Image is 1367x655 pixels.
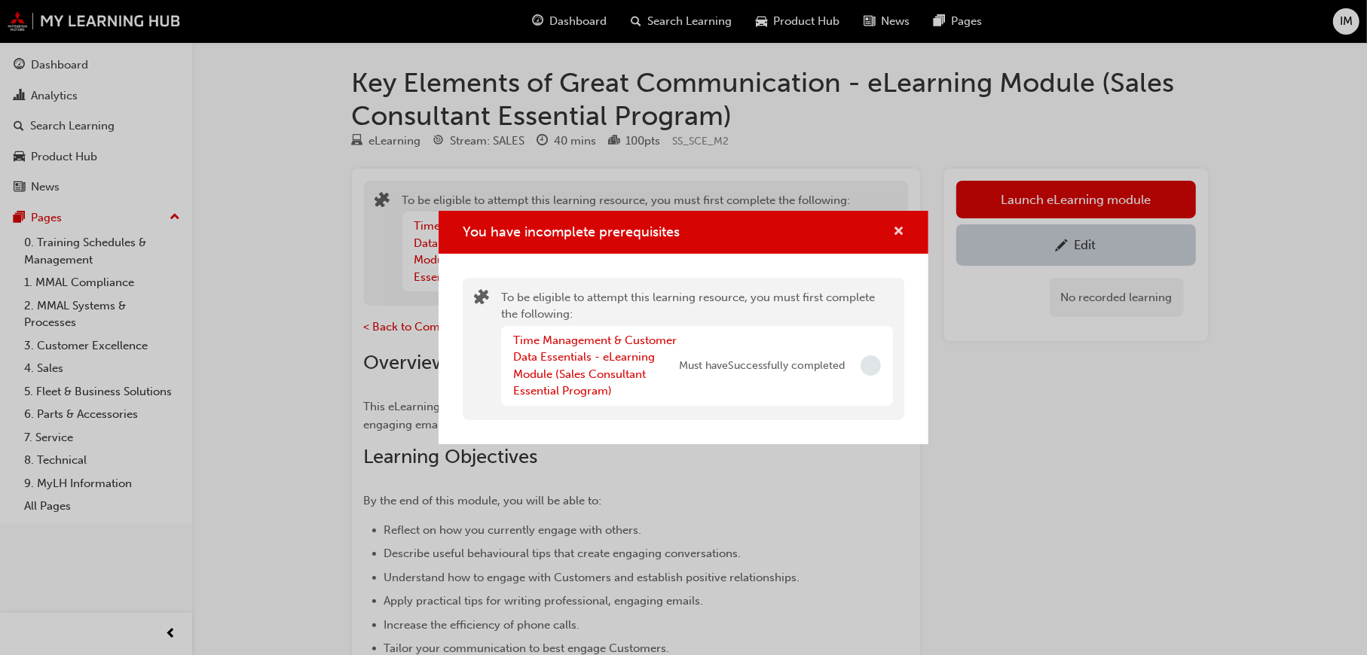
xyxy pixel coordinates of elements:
div: To be eligible to attempt this learning resource, you must first complete the following: [501,289,893,409]
button: cross-icon [893,223,904,242]
span: You have incomplete prerequisites [463,224,680,240]
span: Must have Successfully completed [679,358,845,375]
div: You have incomplete prerequisites [439,211,928,444]
span: puzzle-icon [474,291,489,308]
span: cross-icon [893,226,904,239]
span: Incomplete [861,355,881,376]
a: Time Management & Customer Data Essentials - eLearning Module (Sales Consultant Essential Program) [513,334,677,398]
